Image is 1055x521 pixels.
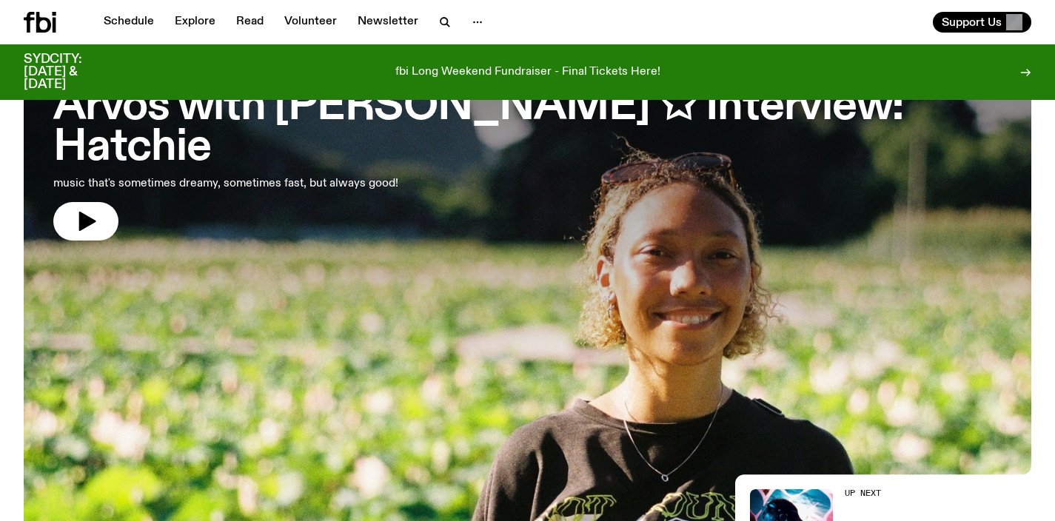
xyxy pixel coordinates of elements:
h3: SYDCITY: [DATE] & [DATE] [24,53,118,91]
a: Arvos with [PERSON_NAME] ✩ Interview: Hatchiemusic that's sometimes dreamy, sometimes fast, but a... [53,53,1002,241]
a: Schedule [95,12,163,33]
h3: Arvos with [PERSON_NAME] ✩ Interview: Hatchie [53,87,1002,169]
a: Explore [166,12,224,33]
a: Read [227,12,272,33]
span: Support Us [942,16,1002,29]
p: fbi Long Weekend Fundraiser - Final Tickets Here! [395,66,660,79]
p: music that's sometimes dreamy, sometimes fast, but always good! [53,175,432,193]
a: Newsletter [349,12,427,33]
h2: Up Next [845,489,1031,497]
button: Support Us [933,12,1031,33]
a: Volunteer [275,12,346,33]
